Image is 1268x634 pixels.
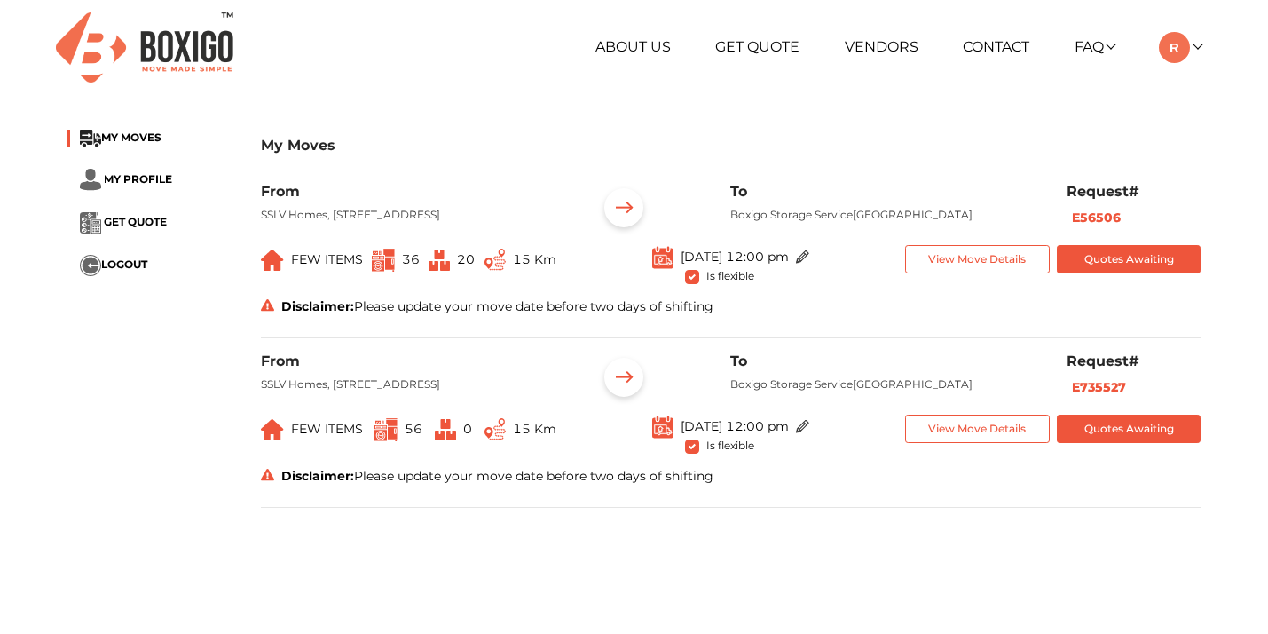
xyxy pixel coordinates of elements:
[596,353,651,408] img: ...
[513,251,556,267] span: 15 Km
[291,251,363,267] span: FEW ITEMS
[435,419,456,440] img: ...
[80,255,147,276] button: ...LOGOUT
[905,245,1050,274] button: View Move Details
[715,38,799,55] a: Get Quote
[595,38,671,55] a: About Us
[261,250,284,271] img: ...
[905,415,1050,444] button: View Move Details
[963,38,1029,55] a: Contact
[80,169,101,191] img: ...
[261,419,284,440] img: ...
[1072,210,1121,226] b: E56506
[374,418,398,441] img: ...
[681,417,789,433] span: [DATE] 12:00 pm
[248,297,1215,316] div: Please update your move date before two days of shifting
[652,415,673,439] img: ...
[405,421,422,437] span: 56
[652,245,673,269] img: ...
[261,353,570,369] h6: From
[429,250,450,271] img: ...
[80,130,101,147] img: ...
[845,38,918,55] a: Vendors
[101,258,147,272] span: LOGOUT
[1067,353,1201,369] h6: Request#
[261,137,1201,154] h3: My Moves
[457,251,475,267] span: 20
[281,468,354,484] strong: Disclaimer:
[1075,38,1114,55] a: FAQ
[80,131,161,145] a: ...MY MOVES
[706,436,754,452] span: Is flexible
[463,421,472,437] span: 0
[80,172,172,186] a: ... MY PROFILE
[484,418,506,440] img: ...
[261,183,570,200] h6: From
[730,207,1039,223] p: Boxigo Storage Service[GEOGRAPHIC_DATA]
[730,183,1039,200] h6: To
[1057,415,1201,444] button: Quotes Awaiting
[372,249,395,272] img: ...
[1072,379,1126,395] b: E735527
[56,12,233,83] img: Boxigo
[104,216,167,229] span: GET QUOTE
[261,207,570,223] p: SSLV Homes, [STREET_ADDRESS]
[291,421,363,437] span: FEW ITEMS
[261,376,570,392] p: SSLV Homes, [STREET_ADDRESS]
[730,353,1039,369] h6: To
[101,131,161,145] span: MY MOVES
[796,420,809,433] img: ...
[706,266,754,282] span: Is flexible
[1057,245,1201,274] button: Quotes Awaiting
[681,248,789,264] span: [DATE] 12:00 pm
[104,172,172,186] span: MY PROFILE
[402,251,420,267] span: 36
[513,421,556,437] span: 15 Km
[1067,208,1126,228] button: E56506
[1067,183,1201,200] h6: Request#
[796,250,809,264] img: ...
[484,249,506,271] img: ...
[281,298,354,314] strong: Disclaimer:
[248,467,1215,486] div: Please update your move date before two days of shifting
[730,376,1039,392] p: Boxigo Storage Service[GEOGRAPHIC_DATA]
[596,183,651,238] img: ...
[80,216,167,229] a: ... GET QUOTE
[80,255,101,276] img: ...
[80,212,101,234] img: ...
[1067,377,1131,398] button: E735527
